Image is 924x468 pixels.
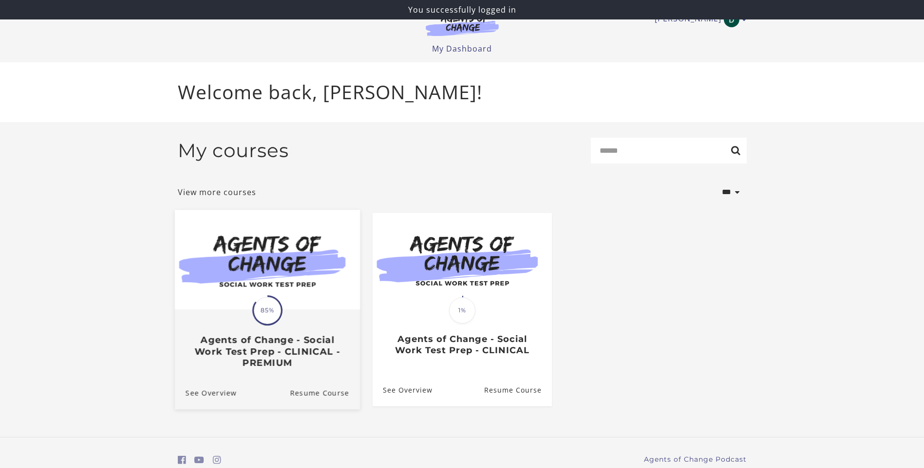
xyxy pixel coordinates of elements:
a: My Dashboard [432,43,492,54]
i: https://www.facebook.com/groups/aswbtestprep (Open in a new window) [178,455,186,465]
a: https://www.youtube.com/c/AgentsofChangeTestPrepbyMeaganMitchell (Open in a new window) [194,453,204,467]
span: 1% [449,297,475,324]
a: https://www.facebook.com/groups/aswbtestprep (Open in a new window) [178,453,186,467]
h3: Agents of Change - Social Work Test Prep - CLINICAL [383,334,541,356]
i: https://www.instagram.com/agentsofchangeprep/ (Open in a new window) [213,455,221,465]
a: Agents of Change Podcast [644,454,747,465]
p: You successfully logged in [4,4,920,16]
a: View more courses [178,186,256,198]
span: 85% [254,297,281,324]
h2: My courses [178,139,289,162]
h3: Agents of Change - Social Work Test Prep - CLINICAL - PREMIUM [185,334,349,368]
img: Agents of Change Logo [415,14,509,36]
p: Welcome back, [PERSON_NAME]! [178,78,747,107]
a: Agents of Change - Social Work Test Prep - CLINICAL: See Overview [373,374,433,406]
a: https://www.instagram.com/agentsofchangeprep/ (Open in a new window) [213,453,221,467]
a: Agents of Change - Social Work Test Prep - CLINICAL - PREMIUM: See Overview [174,376,236,409]
a: Agents of Change - Social Work Test Prep - CLINICAL: Resume Course [484,374,551,406]
a: Agents of Change - Social Work Test Prep - CLINICAL - PREMIUM: Resume Course [290,376,360,409]
i: https://www.youtube.com/c/AgentsofChangeTestPrepbyMeaganMitchell (Open in a new window) [194,455,204,465]
a: Toggle menu [655,12,742,27]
